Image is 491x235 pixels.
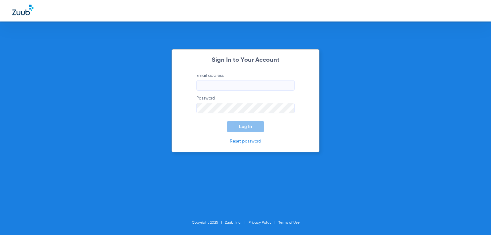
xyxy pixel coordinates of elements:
[12,5,33,15] img: Zuub Logo
[196,103,295,113] input: Password
[249,221,271,225] a: Privacy Policy
[196,95,295,113] label: Password
[187,57,304,63] h2: Sign In to Your Account
[227,121,264,132] button: Log In
[196,72,295,91] label: Email address
[192,220,225,226] li: Copyright 2025
[196,80,295,91] input: Email address
[225,220,249,226] li: Zuub, Inc.
[278,221,300,225] a: Terms of Use
[239,124,252,129] span: Log In
[230,139,261,143] a: Reset password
